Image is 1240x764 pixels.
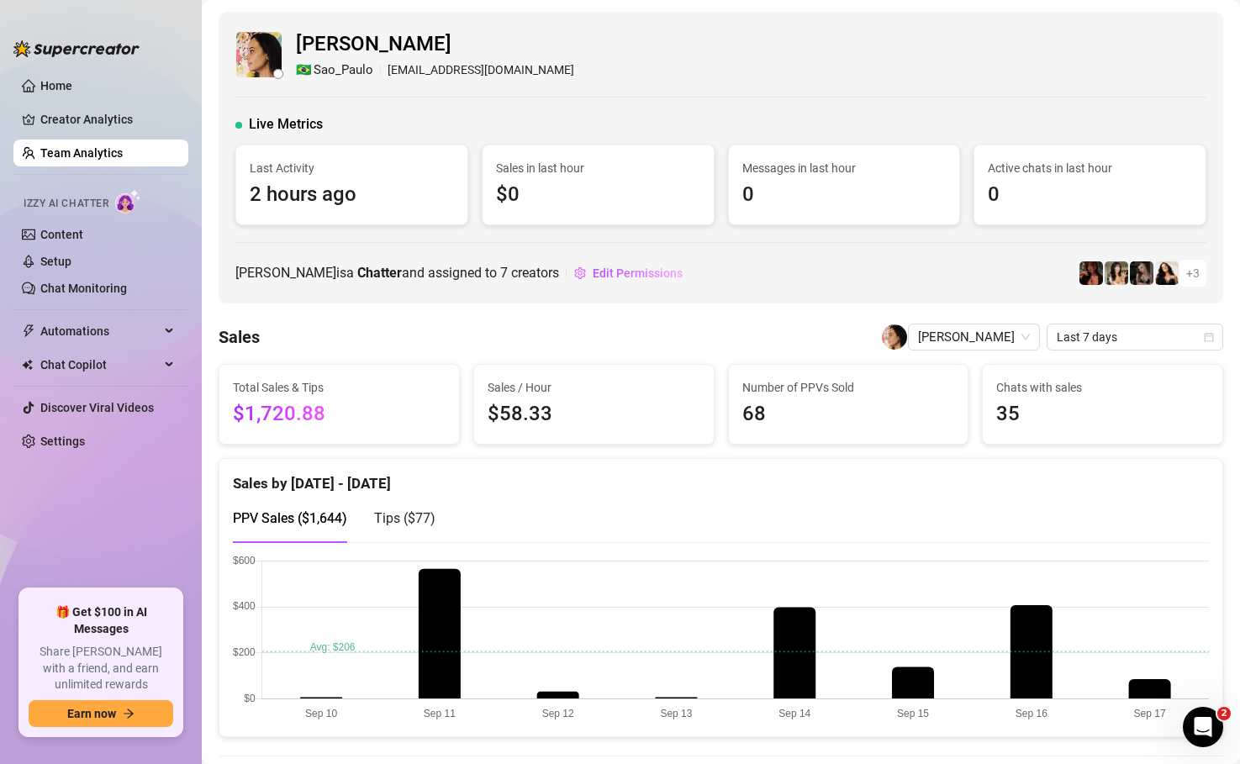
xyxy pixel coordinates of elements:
[374,510,435,526] span: Tips ( $77 )
[123,708,135,719] span: arrow-right
[67,707,116,720] span: Earn now
[296,29,574,61] span: [PERSON_NAME]
[233,459,1209,495] div: Sales by [DATE] - [DATE]
[233,398,446,430] span: $1,720.88
[742,159,947,177] span: Messages in last hour
[1155,261,1179,285] img: mads
[22,324,35,338] span: thunderbolt
[40,282,127,295] a: Chat Monitoring
[24,196,108,212] span: Izzy AI Chatter
[593,266,683,280] span: Edit Permissions
[40,79,72,92] a: Home
[988,179,1192,211] span: 0
[40,255,71,268] a: Setup
[40,146,123,160] a: Team Analytics
[496,159,700,177] span: Sales in last hour
[40,435,85,448] a: Settings
[1183,707,1223,747] iframe: Intercom live chat
[488,378,700,397] span: Sales / Hour
[742,378,955,397] span: Number of PPVs Sold
[219,325,260,349] h4: Sales
[1105,261,1128,285] img: Candylion
[882,324,907,350] img: Dea Fonseca
[250,159,454,177] span: Last Activity
[996,378,1209,397] span: Chats with sales
[40,106,175,133] a: Creator Analytics
[40,228,83,241] a: Content
[500,265,508,281] span: 7
[250,179,454,211] span: 2 hours ago
[40,351,160,378] span: Chat Copilot
[573,260,683,287] button: Edit Permissions
[314,61,373,81] span: Sao_Paulo
[233,510,347,526] span: PPV Sales ( $1,644 )
[115,189,141,213] img: AI Chatter
[918,324,1030,350] span: Dea Fonseca
[22,359,33,371] img: Chat Copilot
[29,604,173,637] span: 🎁 Get $100 in AI Messages
[249,114,323,134] span: Live Metrics
[233,378,446,397] span: Total Sales & Tips
[742,179,947,211] span: 0
[13,40,140,57] img: logo-BBDzfeDw.svg
[1204,332,1214,342] span: calendar
[742,398,955,430] span: 68
[1079,261,1103,285] img: steph
[296,61,312,81] span: 🇧🇷
[40,318,160,345] span: Automations
[29,644,173,693] span: Share [PERSON_NAME] with a friend, and earn unlimited rewards
[296,61,574,81] div: [EMAIL_ADDRESS][DOMAIN_NAME]
[488,398,700,430] span: $58.33
[1186,264,1200,282] span: + 3
[1217,707,1231,720] span: 2
[996,398,1209,430] span: 35
[1057,324,1213,350] span: Last 7 days
[988,159,1192,177] span: Active chats in last hour
[236,32,282,77] img: Dea Fonseca
[40,401,154,414] a: Discover Viral Videos
[574,267,586,279] span: setting
[29,700,173,727] button: Earn nowarrow-right
[496,179,700,211] span: $0
[235,262,559,283] span: [PERSON_NAME] is a and assigned to creators
[1130,261,1153,285] img: Rolyat
[357,265,402,281] b: Chatter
